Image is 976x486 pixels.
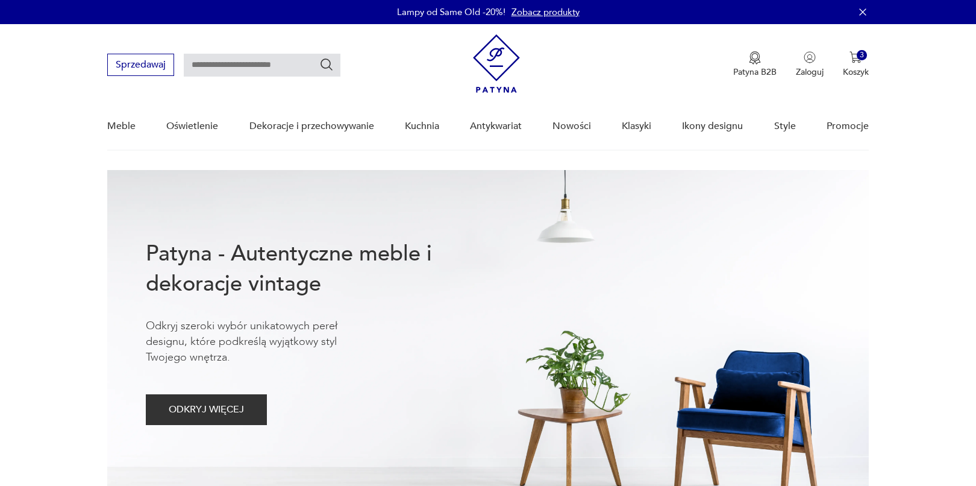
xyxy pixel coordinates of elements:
p: Koszyk [843,66,869,78]
button: Sprzedawaj [107,54,174,76]
a: Style [774,103,796,150]
a: Nowości [552,103,591,150]
div: 3 [857,50,867,60]
a: Kuchnia [405,103,439,150]
a: Sprzedawaj [107,62,174,70]
a: Klasyki [622,103,651,150]
p: Zaloguj [796,66,824,78]
p: Patyna B2B [733,66,777,78]
p: Odkryj szeroki wybór unikatowych pereł designu, które podkreślą wyjątkowy styl Twojego wnętrza. [146,318,375,365]
img: Ikona medalu [749,51,761,65]
a: Antykwariat [470,103,522,150]
a: Ikony designu [682,103,743,150]
a: Dekoracje i przechowywanie [249,103,374,150]
button: ODKRYJ WIĘCEJ [146,394,267,425]
h1: Patyna - Autentyczne meble i dekoracje vintage [146,239,471,299]
a: Meble [107,103,136,150]
a: ODKRYJ WIĘCEJ [146,406,267,415]
img: Ikonka użytkownika [804,51,816,63]
button: Zaloguj [796,51,824,78]
p: Lampy od Same Old -20%! [397,6,505,18]
button: 3Koszyk [843,51,869,78]
a: Oświetlenie [166,103,218,150]
button: Szukaj [319,57,334,72]
a: Zobacz produkty [511,6,580,18]
img: Ikona koszyka [849,51,862,63]
img: Patyna - sklep z meblami i dekoracjami vintage [473,34,520,93]
button: Patyna B2B [733,51,777,78]
a: Promocje [827,103,869,150]
a: Ikona medaluPatyna B2B [733,51,777,78]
